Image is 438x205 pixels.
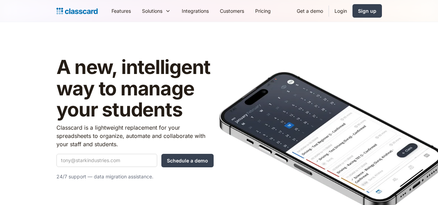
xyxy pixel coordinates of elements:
div: Sign up [358,7,376,15]
a: Logo [56,6,98,16]
form: Quick Demo Form [56,154,214,167]
a: Customers [214,3,250,19]
input: tony@starkindustries.com [56,154,157,167]
a: Get a demo [291,3,329,19]
a: Integrations [176,3,214,19]
div: Solutions [142,7,162,15]
div: Solutions [136,3,176,19]
a: Login [329,3,352,19]
a: Sign up [352,4,382,18]
p: 24/7 support — data migration assistance. [56,173,214,181]
input: Schedule a demo [161,154,214,167]
h1: A new, intelligent way to manage your students [56,57,214,121]
a: Pricing [250,3,276,19]
p: Classcard is a lightweight replacement for your spreadsheets to organize, automate and collaborat... [56,123,214,148]
a: Features [106,3,136,19]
